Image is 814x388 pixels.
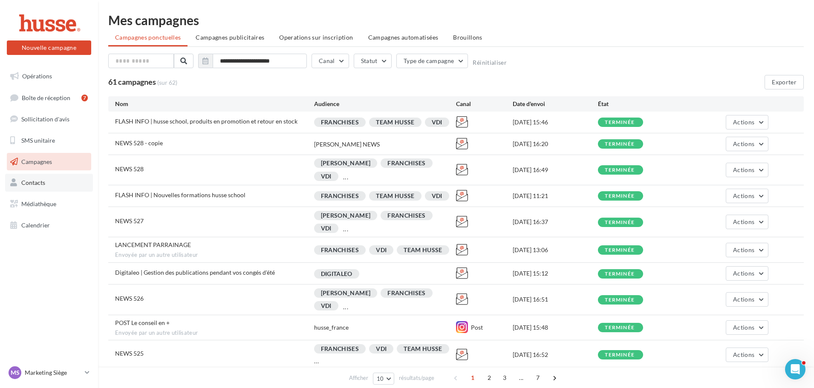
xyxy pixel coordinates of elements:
[349,374,368,382] span: Afficher
[369,118,421,127] div: TEAM HUSSE
[21,200,56,207] span: Médiathèque
[115,191,245,198] span: FLASH INFO | Nouvelles formations husse school
[381,288,433,298] div: FRANCHISES
[726,348,768,362] button: Actions
[425,191,449,201] div: VDI
[314,245,366,255] div: FRANCHISES
[726,215,768,229] button: Actions
[115,139,163,147] span: NEWS 528 - copie
[726,292,768,307] button: Actions
[453,34,482,41] span: Brouillons
[733,166,754,173] span: Actions
[115,350,144,357] span: NEWS 525
[314,172,338,181] div: VDI
[11,368,20,377] span: MS
[513,166,598,174] div: [DATE] 16:49
[726,266,768,281] button: Actions
[381,158,433,168] div: FRANCHISES
[5,89,93,107] a: Boîte de réception7
[115,251,314,259] span: Envoyée par un autre utilisateur
[5,153,93,171] a: Campagnes
[726,320,768,335] button: Actions
[108,14,804,26] div: Mes campagnes
[25,368,81,377] p: Marketing Siège
[21,221,50,229] span: Calendrier
[369,191,421,201] div: TEAM HUSSE
[314,191,366,201] div: FRANCHISES
[605,167,635,173] div: terminée
[733,118,754,126] span: Actions
[513,246,598,254] div: [DATE] 13:06
[115,241,191,248] span: LANCEMENT PARRAINAGE
[314,224,338,233] div: VDI
[115,118,297,125] span: FLASH INFO | husse school, produits en promotion et retour en stock
[425,118,449,127] div: VDI
[115,329,314,337] span: Envoyée par un autre utilisateur
[605,193,635,199] div: terminée
[343,225,349,233] div: ...
[5,216,93,234] a: Calendrier
[513,269,598,278] div: [DATE] 15:12
[5,67,93,85] a: Opérations
[115,319,170,326] span: POST Le conseil en +
[605,325,635,331] div: terminée
[726,115,768,129] button: Actions
[314,344,366,354] div: FRANCHISES
[466,371,479,385] span: 1
[314,323,349,332] div: husse_france
[531,371,545,385] span: 7
[5,110,93,128] a: Sollicitation d'avis
[605,120,635,125] div: terminée
[22,72,52,80] span: Opérations
[733,351,754,358] span: Actions
[115,165,144,172] span: NEWS 528
[513,218,598,226] div: [DATE] 16:37
[21,137,55,144] span: SMS unitaire
[5,174,93,192] a: Contacts
[733,140,754,147] span: Actions
[373,373,395,385] button: 10
[314,140,380,149] div: [PERSON_NAME] NEWS
[605,271,635,277] div: terminée
[369,344,393,354] div: VDI
[473,59,507,66] button: Réinitialiser
[605,247,635,253] div: terminée
[605,297,635,303] div: terminée
[314,269,359,279] div: DIGITALEO
[314,100,456,108] div: Audience
[397,245,449,255] div: TEAM HUSSE
[22,94,70,101] span: Boîte de réception
[377,375,384,382] span: 10
[605,220,635,225] div: terminée
[314,118,366,127] div: FRANCHISES
[513,118,598,126] div: [DATE] 15:46
[279,34,353,41] span: Operations sur inscription
[513,192,598,200] div: [DATE] 11:21
[726,137,768,151] button: Actions
[115,295,144,302] span: NEWS 526
[81,95,88,101] div: 7
[368,34,439,41] span: Campagnes automatisées
[726,189,768,203] button: Actions
[108,77,156,86] span: 61 campagnes
[397,344,449,354] div: TEAM HUSSE
[513,140,598,148] div: [DATE] 16:20
[343,173,349,181] div: ...
[196,34,264,41] span: Campagnes publicitaires
[115,100,314,108] div: Nom
[354,54,392,68] button: Statut
[605,141,635,147] div: terminée
[498,371,511,385] span: 3
[726,163,768,177] button: Actions
[513,295,598,304] div: [DATE] 16:51
[5,132,93,149] a: SMS unitaire
[605,352,635,358] div: terminée
[21,158,52,165] span: Campagnes
[514,371,528,385] span: ...
[157,78,177,87] span: (sur 62)
[733,296,754,303] span: Actions
[765,75,804,89] button: Exporter
[482,371,496,385] span: 2
[314,288,378,298] div: [PERSON_NAME]
[513,100,598,108] div: Date d'envoi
